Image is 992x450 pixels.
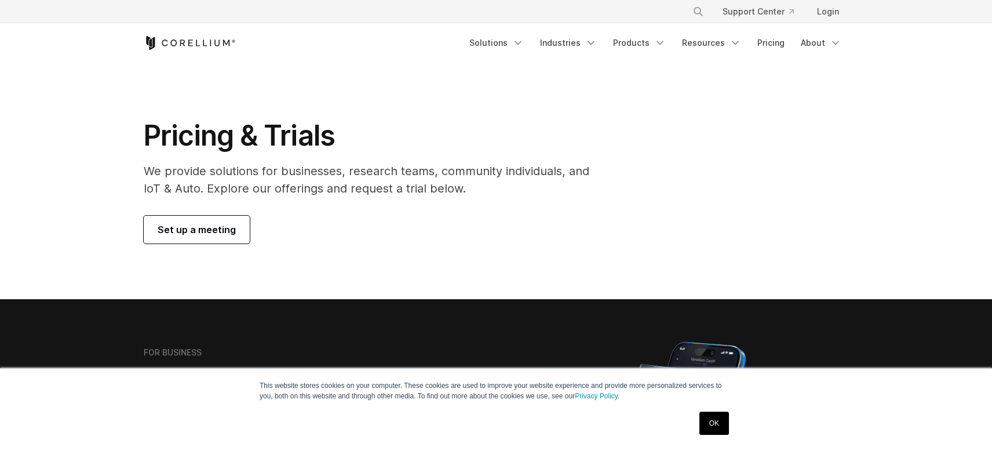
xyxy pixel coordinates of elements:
[794,32,848,53] a: About
[144,347,202,358] h6: FOR BUSINESS
[750,32,792,53] a: Pricing
[675,32,748,53] a: Resources
[575,392,619,400] a: Privacy Policy.
[144,216,250,244] a: Set up a meeting
[158,223,236,237] span: Set up a meeting
[462,32,848,53] div: Navigation Menu
[260,380,732,401] p: This website stores cookies on your computer. These cookies are used to improve your website expe...
[679,1,848,22] div: Navigation Menu
[144,118,606,153] h1: Pricing & Trials
[713,1,803,22] a: Support Center
[808,1,848,22] a: Login
[533,32,604,53] a: Industries
[462,32,531,53] a: Solutions
[606,32,673,53] a: Products
[688,1,709,22] button: Search
[144,36,236,50] a: Corellium Home
[144,162,606,197] p: We provide solutions for businesses, research teams, community individuals, and IoT & Auto. Explo...
[699,412,729,435] a: OK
